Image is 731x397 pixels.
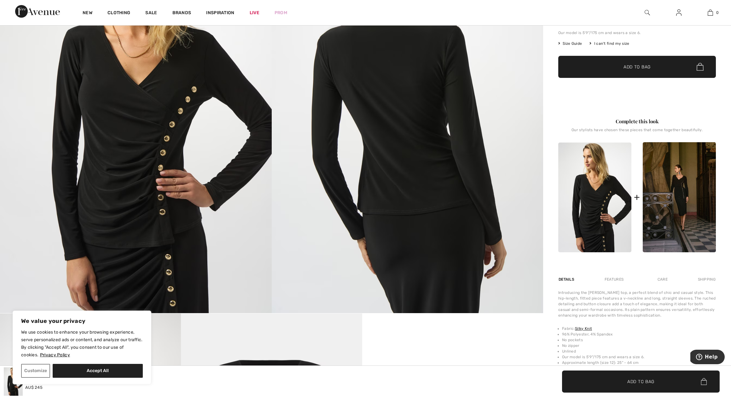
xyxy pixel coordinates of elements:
[558,56,716,78] button: Add to Bag
[558,30,716,36] div: Our model is 5'9"/175 cm and wears a size 6.
[21,329,143,359] p: We use cookies to enhance your browsing experience, serve personalized ads or content, and analyz...
[696,274,716,285] div: Shipping
[172,10,191,17] a: Brands
[599,274,629,285] div: Features
[558,118,716,125] div: Complete this look
[562,326,716,331] li: Fabric:
[562,343,716,348] li: No zipper
[558,41,582,46] span: Size Guide
[697,63,704,71] img: Bag.svg
[145,10,157,17] a: Sale
[562,331,716,337] li: 96% Polyester, 4% Spandex
[708,9,713,16] img: My Bag
[4,367,23,396] img: Button Closure V-Neck Top Style 253140
[40,352,70,358] a: Privacy Policy
[275,9,287,16] a: Prom
[83,10,92,17] a: New
[15,5,60,18] img: 1ère Avenue
[701,378,707,385] img: Bag.svg
[624,63,651,70] span: Add to Bag
[645,9,650,16] img: search the website
[695,9,726,16] a: 0
[21,364,50,378] button: Customize
[53,364,143,378] button: Accept All
[562,348,716,354] li: Unlined
[671,9,687,17] a: Sign In
[690,350,725,365] iframe: Opens a widget where you can find more information
[558,143,631,252] img: Button Closure V-Neck Top Style 253140
[627,378,654,385] span: Add to Bag
[652,274,673,285] div: Care
[562,371,720,393] button: Add to Bag
[634,190,640,204] div: +
[558,274,576,285] div: Details
[21,317,143,325] p: We value your privacy
[676,9,682,16] img: My Info
[716,10,719,15] span: 0
[558,290,716,318] div: Introducing the [PERSON_NAME] top, a perfect blend of chic and casual style. This hip-length, fit...
[25,385,43,390] span: AU$ 245
[562,360,716,365] li: Approximate length (size 12): 25" - 64 cm
[575,326,592,331] a: Silky Knit
[206,10,234,17] span: Inspiration
[562,337,716,343] li: No pockets
[643,142,716,252] img: Elegant Ruched Midi Skirt Style 253147
[250,9,259,16] a: Live
[13,311,151,384] div: We value your privacy
[558,128,716,137] div: Our stylists have chosen these pieces that come together beautifully.
[589,41,629,46] div: I can't find my size
[107,10,130,17] a: Clothing
[562,354,716,360] li: Our model is 5'9"/175 cm and wears a size 6.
